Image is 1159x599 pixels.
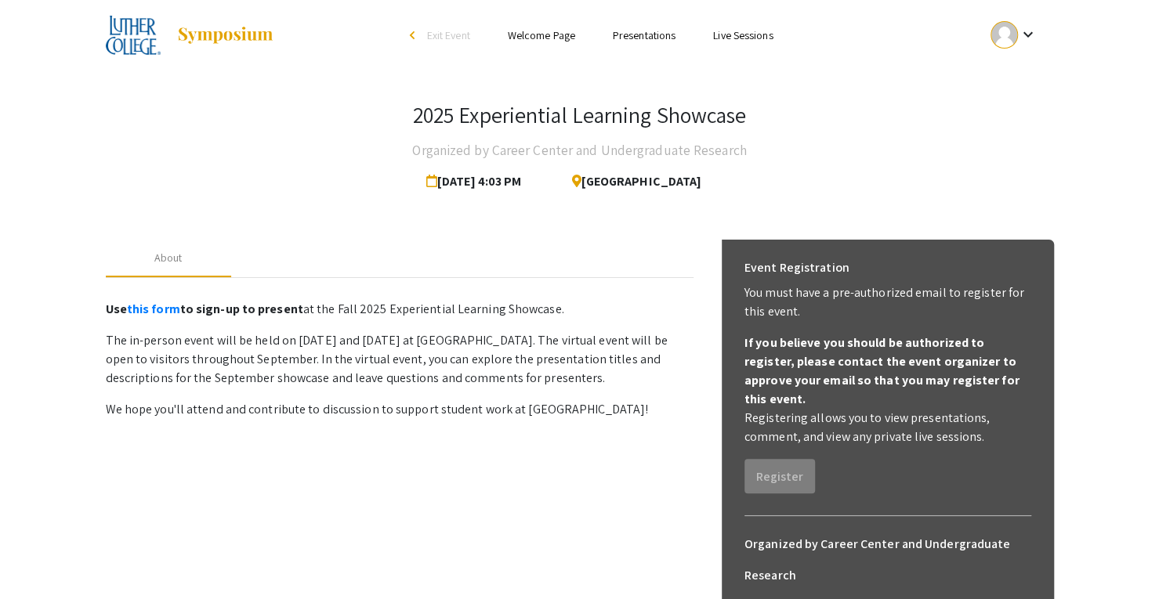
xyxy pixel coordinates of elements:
[412,135,746,166] h4: Organized by Career Center and Undergraduate Research
[559,166,701,197] span: [GEOGRAPHIC_DATA]
[744,334,1020,407] b: If you believe you should be authorized to register, please contact the event organizer to approv...
[127,301,180,317] a: this form
[106,331,694,388] p: The in-person event will be held on [DATE] and [DATE] at [GEOGRAPHIC_DATA]. The virtual event wil...
[106,400,694,419] p: We hope you'll attend and contribute to discussion to support student work at [GEOGRAPHIC_DATA]!
[744,459,815,493] button: Register
[106,301,303,317] strong: Use to sign-up to present
[413,102,747,128] h3: 2025 Experiential Learning Showcase
[744,283,1031,321] p: You must have a pre-authorized email to register for this event.
[744,252,849,283] h6: Event Registration
[427,28,470,42] span: Exit Event
[106,300,694,319] p: at the Fall 2025 Experiential Learning Showcase.
[106,16,161,55] img: 2025 Experiential Learning Showcase
[154,250,183,266] div: About
[426,166,528,197] span: [DATE] 4:03 PM
[744,409,1031,446] p: Registering allows you to view presentations, comment, and view any private live sessions.
[974,17,1053,52] button: Expand account dropdown
[410,31,419,40] div: arrow_back_ios
[12,529,67,587] iframe: Chat
[744,529,1031,591] h6: Organized by Career Center and Undergraduate Research
[1018,25,1037,44] mat-icon: Expand account dropdown
[713,28,773,42] a: Live Sessions
[106,16,275,55] a: 2025 Experiential Learning Showcase
[613,28,675,42] a: Presentations
[508,28,575,42] a: Welcome Page
[176,26,274,45] img: Symposium by ForagerOne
